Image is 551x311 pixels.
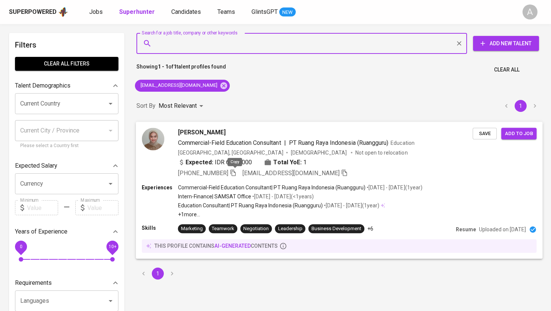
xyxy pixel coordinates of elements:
span: GlintsGPT [252,8,278,15]
p: Resume [456,226,476,233]
span: Commercial-Field Education Consultant [178,139,281,146]
p: • [DATE] - [DATE] ( 1 year ) [323,202,379,209]
p: • [DATE] - [DATE] ( 1 year ) [365,183,422,191]
p: Expected Salary [15,161,57,170]
p: Talent Demographics [15,81,70,90]
nav: pagination navigation [136,268,179,280]
button: Clear All [491,63,523,77]
p: +6 [367,225,373,232]
button: Add New Talent [473,36,539,51]
p: Education Consultant | PT Ruang Raya Indonesia (Ruangguru) [178,202,323,209]
a: Superpoweredapp logo [9,6,68,18]
button: Open [105,296,116,306]
img: app logo [58,6,68,18]
span: 0 [19,244,22,249]
a: Candidates [171,7,202,17]
div: Years of Experience [15,224,118,239]
b: Expected: [186,158,213,167]
div: Leadership [278,225,302,232]
p: Sort By [136,101,156,110]
div: Most Relevant [159,99,206,113]
a: GlintsGPT NEW [252,7,296,17]
div: [GEOGRAPHIC_DATA], [GEOGRAPHIC_DATA] [178,149,283,156]
a: Superhunter [119,7,156,17]
div: Negotiation [243,225,269,232]
span: Teams [217,8,235,15]
p: Not open to relocation [355,149,407,156]
p: Most Relevant [159,101,197,110]
h6: Filters [15,39,118,51]
p: Experiences [142,183,178,191]
span: AI-generated [214,243,251,249]
p: Showing of talent profiles found [136,63,226,77]
nav: pagination navigation [499,100,542,112]
span: Jobs [89,8,103,15]
p: Skills [142,224,178,232]
span: Save [476,129,493,138]
b: Superhunter [119,8,155,15]
span: Education [391,140,414,146]
span: [EMAIL_ADDRESS][DOMAIN_NAME] [135,82,222,89]
p: • [DATE] - [DATE] ( <1 years ) [251,193,313,200]
div: Marketing [181,225,203,232]
div: Expected Salary [15,158,118,173]
span: | [284,138,286,147]
span: [PERSON_NAME] [178,128,226,137]
input: Value [27,200,58,215]
button: Save [473,128,497,139]
span: PT Ruang Raya Indonesia (Ruangguru) [289,139,389,146]
div: Teamwork [212,225,234,232]
span: Clear All [494,65,520,74]
button: page 1 [152,268,164,280]
input: Value [87,200,118,215]
button: Clear All filters [15,57,118,71]
div: Business Development [311,225,361,232]
p: Intern-Finance | SAMSAT Office [178,193,252,200]
b: Total YoE: [273,158,301,167]
span: 1 [303,158,307,167]
a: Jobs [89,7,104,17]
span: Clear All filters [21,59,112,68]
p: Uploaded on [DATE] [479,226,526,233]
button: Open [105,98,116,109]
p: +1 more ... [178,211,422,218]
button: page 1 [515,100,527,112]
div: A [523,4,538,19]
button: Add to job [501,128,536,139]
span: Candidates [171,8,201,15]
span: Add New Talent [479,39,533,48]
a: Teams [217,7,237,17]
p: Requirements [15,278,52,287]
p: Please select a Country first [20,142,113,150]
span: [DEMOGRAPHIC_DATA] [291,149,348,156]
p: Years of Experience [15,227,67,236]
div: Requirements [15,275,118,290]
span: Add to job [505,129,533,138]
b: 1 [174,64,177,70]
div: Talent Demographics [15,78,118,93]
img: c7b0703ec15a6dd7df8c3d2586be1b00.jpeg [142,128,164,150]
span: 10+ [108,244,116,249]
div: Superpowered [9,8,57,16]
p: Commercial-Field Education Consultant | PT Ruang Raya Indonesia (Ruangguru) [178,183,365,191]
button: Clear [454,38,464,49]
span: [EMAIL_ADDRESS][DOMAIN_NAME] [243,169,340,176]
button: Open [105,179,116,189]
div: IDR 6.500.000 [178,158,252,167]
div: [EMAIL_ADDRESS][DOMAIN_NAME] [135,80,230,92]
p: this profile contains contents [154,242,278,250]
span: [PHONE_NUMBER] [178,169,228,176]
a: [PERSON_NAME]Commercial-Field Education Consultant|PT Ruang Raya Indonesia (Ruangguru)Education[G... [136,122,542,259]
b: 1 - 1 [158,64,168,70]
span: NEW [279,9,296,16]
